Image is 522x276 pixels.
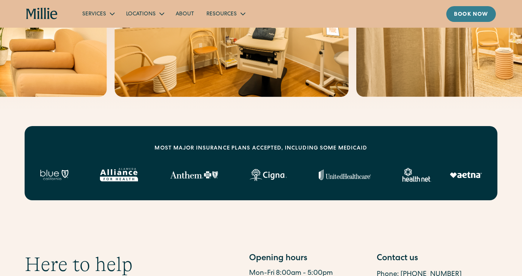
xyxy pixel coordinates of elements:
[200,7,251,20] div: Resources
[319,170,371,180] img: United Healthcare logo
[40,170,68,180] img: Blue California logo
[170,171,218,179] img: Anthem Logo
[454,11,488,19] div: Book now
[170,7,200,20] a: About
[249,253,370,265] div: Opening hours
[155,145,367,153] div: MOST MAJOR INSURANCE PLANS ACCEPTED, INCLUDING some MEDICAID
[126,10,156,18] div: Locations
[100,168,138,181] img: Alameda Alliance logo
[76,7,120,20] div: Services
[450,172,482,178] img: Aetna logo
[26,8,58,20] a: home
[446,6,496,22] a: Book now
[377,253,497,265] div: Contact us
[249,169,287,181] img: Cigna logo
[206,10,237,18] div: Resources
[82,10,106,18] div: Services
[120,7,170,20] div: Locations
[402,168,431,182] img: Healthnet logo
